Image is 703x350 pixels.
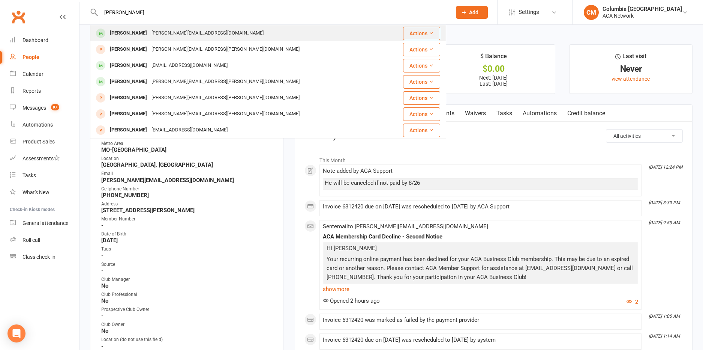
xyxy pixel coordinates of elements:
strong: - [101,267,273,274]
div: [PERSON_NAME][EMAIL_ADDRESS][PERSON_NAME][DOMAIN_NAME] [149,76,302,87]
button: Actions [403,27,440,40]
strong: [PHONE_NUMBER] [101,192,273,199]
i: [DATE] 9:53 AM [649,220,680,225]
div: Member Number [101,216,273,223]
strong: - [101,312,273,319]
div: CM [584,5,599,20]
div: [PERSON_NAME][EMAIL_ADDRESS][PERSON_NAME][DOMAIN_NAME] [149,44,302,55]
li: This Month [304,152,683,164]
p: Hi [PERSON_NAME] [325,244,636,255]
div: Metro Area [101,140,273,147]
p: Sincerely, [325,284,636,294]
i: [DATE] 1:05 AM [649,314,680,319]
span: 97 [51,104,59,110]
a: show more [323,284,638,294]
span: Sent email to [PERSON_NAME][EMAIL_ADDRESS][DOMAIN_NAME] [323,223,488,230]
div: [PERSON_NAME] [108,92,149,103]
strong: MO-[GEOGRAPHIC_DATA] [101,146,273,153]
div: [PERSON_NAME] [108,28,149,39]
div: ACA Membership Card Decline - Second Notice [323,234,638,240]
div: People [22,54,39,60]
span: Settings [519,4,539,21]
a: Clubworx [9,8,28,26]
div: Calendar [22,71,43,77]
div: Location (do not use this field) [101,336,273,343]
div: Columbia [GEOGRAPHIC_DATA] [603,6,682,12]
div: Invoice 6312420 was marked as failed by the payment provider [323,317,638,323]
div: Club Owner [101,321,273,328]
div: Assessments [22,155,60,161]
div: Tasks [22,172,36,178]
div: Open Intercom Messenger [7,324,25,342]
p: Your recurring online payment has been declined for your ACA Business Club membership. This may b... [325,255,636,284]
div: $ Balance [480,51,507,65]
div: Reports [22,88,41,94]
div: Cellphone Number [101,186,273,193]
div: Class check-in [22,254,55,260]
a: General attendance kiosk mode [10,215,79,232]
div: He will be canceled if not paid by 8/26 [325,180,636,186]
div: Tags [101,246,273,253]
div: General attendance [22,220,68,226]
strong: - [101,252,273,259]
button: Actions [403,75,440,89]
a: Class kiosk mode [10,249,79,266]
strong: - [101,343,273,350]
a: Waivers [460,105,491,122]
a: Roll call [10,232,79,249]
div: Source [101,261,273,268]
div: Invoice 6312420 due on [DATE] was rescheduled to [DATE] by system [323,337,638,343]
div: Address [101,201,273,208]
span: Opened 2 hours ago [323,297,380,304]
div: [PERSON_NAME][EMAIL_ADDRESS][DOMAIN_NAME] [149,28,266,39]
strong: No [101,327,273,334]
input: Search... [99,7,446,18]
div: [PERSON_NAME][EMAIL_ADDRESS][PERSON_NAME][DOMAIN_NAME] [149,92,302,103]
div: Last visit [615,51,646,65]
div: Automations [22,122,53,128]
div: [PERSON_NAME] [108,60,149,71]
button: Actions [403,43,440,56]
button: Actions [403,59,440,72]
strong: [STREET_ADDRESS][PERSON_NAME] [101,207,273,214]
div: $0.00 [439,65,548,73]
a: Calendar [10,66,79,83]
button: Actions [403,107,440,121]
i: [DATE] 3:39 PM [649,200,680,205]
button: Add [456,6,488,19]
div: Roll call [22,237,40,243]
div: Note added by ACA Support [323,168,638,174]
button: 2 [627,297,638,306]
div: [PERSON_NAME] [108,125,149,136]
div: Product Sales [22,139,55,145]
strong: No [101,297,273,304]
div: [PERSON_NAME][EMAIL_ADDRESS][PERSON_NAME][DOMAIN_NAME] [149,109,302,119]
p: Next: [DATE] Last: [DATE] [439,75,548,87]
span: Add [469,9,478,15]
a: People [10,49,79,66]
a: Dashboard [10,32,79,49]
div: Email [101,170,273,177]
div: Location [101,155,273,162]
a: What's New [10,184,79,201]
div: [EMAIL_ADDRESS][DOMAIN_NAME] [149,60,230,71]
div: Invoice 6312420 due on [DATE] was rescheduled to [DATE] by ACA Support [323,204,638,210]
a: Reports [10,83,79,100]
a: Automations [517,105,562,122]
div: [EMAIL_ADDRESS][DOMAIN_NAME] [149,125,230,136]
div: Prospective Club Owner [101,306,273,313]
div: Club Professional [101,291,273,298]
strong: - [101,222,273,229]
i: [DATE] 12:24 PM [649,164,682,170]
div: Date of Birth [101,231,273,238]
a: Automations [10,116,79,133]
strong: [DATE] [101,237,273,244]
a: Credit balance [562,105,610,122]
div: What's New [22,189,49,195]
div: [PERSON_NAME] [108,109,149,119]
a: Product Sales [10,133,79,150]
a: Tasks [491,105,517,122]
strong: [GEOGRAPHIC_DATA], [GEOGRAPHIC_DATA] [101,161,273,168]
button: Actions [403,91,440,105]
div: ACA Network [603,12,682,19]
